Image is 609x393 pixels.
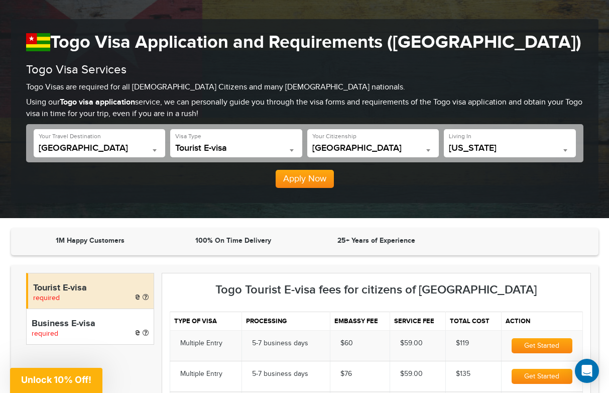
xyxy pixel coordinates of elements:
span: required [32,330,58,338]
th: Service fee [390,312,446,331]
th: Total cost [446,312,501,331]
label: Visa Type [175,132,201,141]
span: 5-7 business days [252,339,308,347]
span: Multiple Entry [180,339,222,347]
th: Type of visa [170,312,242,331]
strong: 25+ Years of Experience [337,236,415,245]
span: United States [312,143,434,157]
div: Unlock 10% Off! [10,368,102,393]
button: Get Started [512,338,572,353]
a: Get Started [512,372,572,380]
span: $60 [340,339,353,347]
div: Open Intercom Messenger [575,359,599,383]
span: $119 [456,339,469,347]
span: Togo [39,143,161,157]
span: 5-7 business days [252,370,308,378]
span: required [33,294,60,302]
th: Action [501,312,582,331]
span: $76 [340,370,352,378]
span: New York [449,143,571,153]
span: $135 [456,370,470,378]
label: Your Travel Destination [39,132,101,141]
span: Togo [39,143,161,153]
h4: Tourist E-visa [33,283,149,293]
button: Get Started [512,369,572,384]
th: Processing [242,312,330,331]
span: United States [312,143,434,153]
span: Multiple Entry [180,370,222,378]
span: $59.00 [400,370,423,378]
h3: Togo Tourist E-visa fees for citizens of [GEOGRAPHIC_DATA] [170,283,583,297]
h3: Togo Visa Services [26,63,583,76]
span: Tourist E-visa [175,143,297,157]
iframe: Customer reviews powered by Trustpilot [450,236,588,248]
span: Unlock 10% Off! [21,374,91,385]
button: Apply Now [276,170,334,188]
p: Togo Visas are required for all [DEMOGRAPHIC_DATA] Citizens and many [DEMOGRAPHIC_DATA] nationals. [26,82,583,93]
strong: Togo visa application [60,97,135,107]
label: Your Citizenship [312,132,356,141]
label: Living In [449,132,471,141]
span: $59.00 [400,339,423,347]
span: Tourist E-visa [175,143,297,153]
strong: 1M Happy Customers [56,236,125,245]
span: New York [449,143,571,157]
a: Get Started [512,342,572,350]
strong: 100% On Time Delivery [195,236,271,245]
h4: Business E-visa [32,319,149,329]
p: Using our service, we can personally guide you through the visa forms and requirements of the Tog... [26,97,583,120]
h1: Togo Visa Application and Requirements ([GEOGRAPHIC_DATA]) [26,32,583,53]
th: Embassy fee [330,312,390,331]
